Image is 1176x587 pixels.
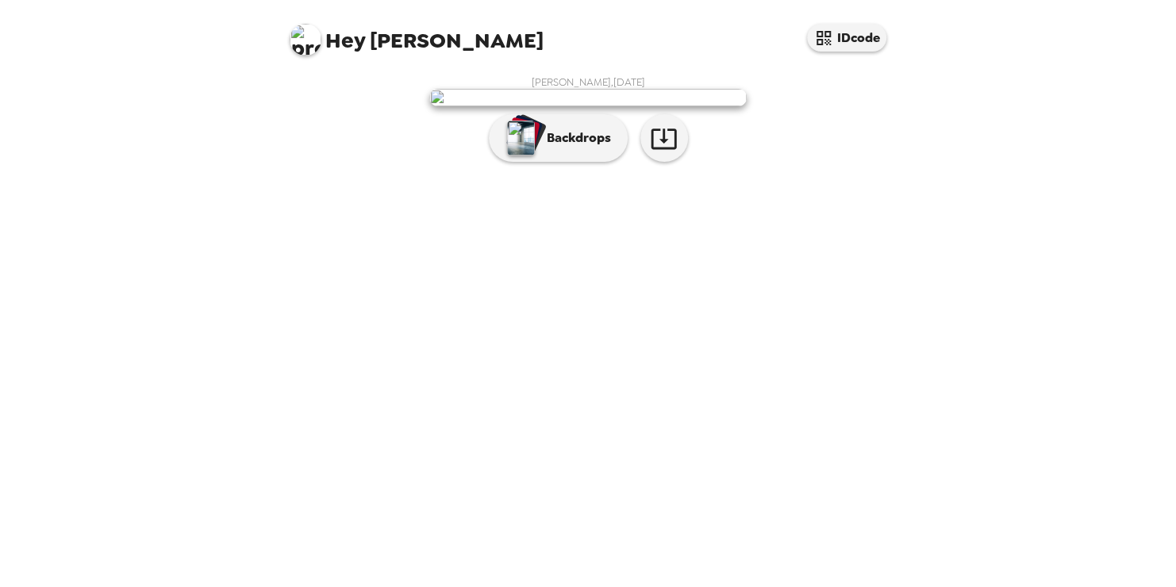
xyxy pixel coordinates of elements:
span: [PERSON_NAME] [290,16,544,52]
button: Backdrops [489,114,628,162]
p: Backdrops [539,129,611,148]
img: user [429,89,747,106]
button: IDcode [807,24,886,52]
img: profile pic [290,24,321,56]
span: Hey [325,26,365,55]
span: [PERSON_NAME] , [DATE] [532,75,645,89]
